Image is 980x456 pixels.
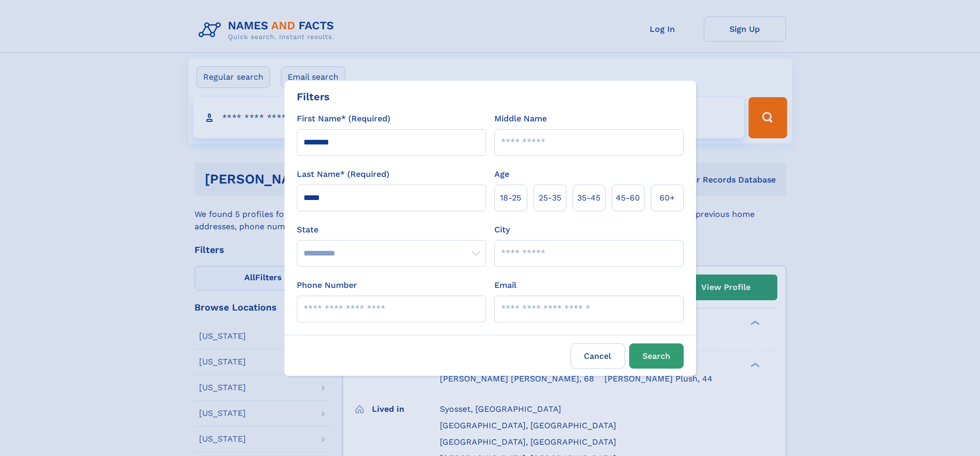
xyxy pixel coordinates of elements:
label: Middle Name [494,113,547,125]
button: Search [629,343,684,369]
span: 35‑45 [577,192,600,204]
label: Cancel [571,343,625,369]
span: 45‑60 [616,192,640,204]
label: Phone Number [297,279,357,291]
div: Filters [297,89,330,104]
span: 25‑35 [539,192,561,204]
span: 18‑25 [500,192,521,204]
label: State [297,224,486,236]
span: 60+ [660,192,675,204]
label: First Name* (Required) [297,113,390,125]
label: City [494,224,510,236]
label: Last Name* (Required) [297,168,389,180]
label: Email [494,279,516,291]
label: Age [494,168,509,180]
